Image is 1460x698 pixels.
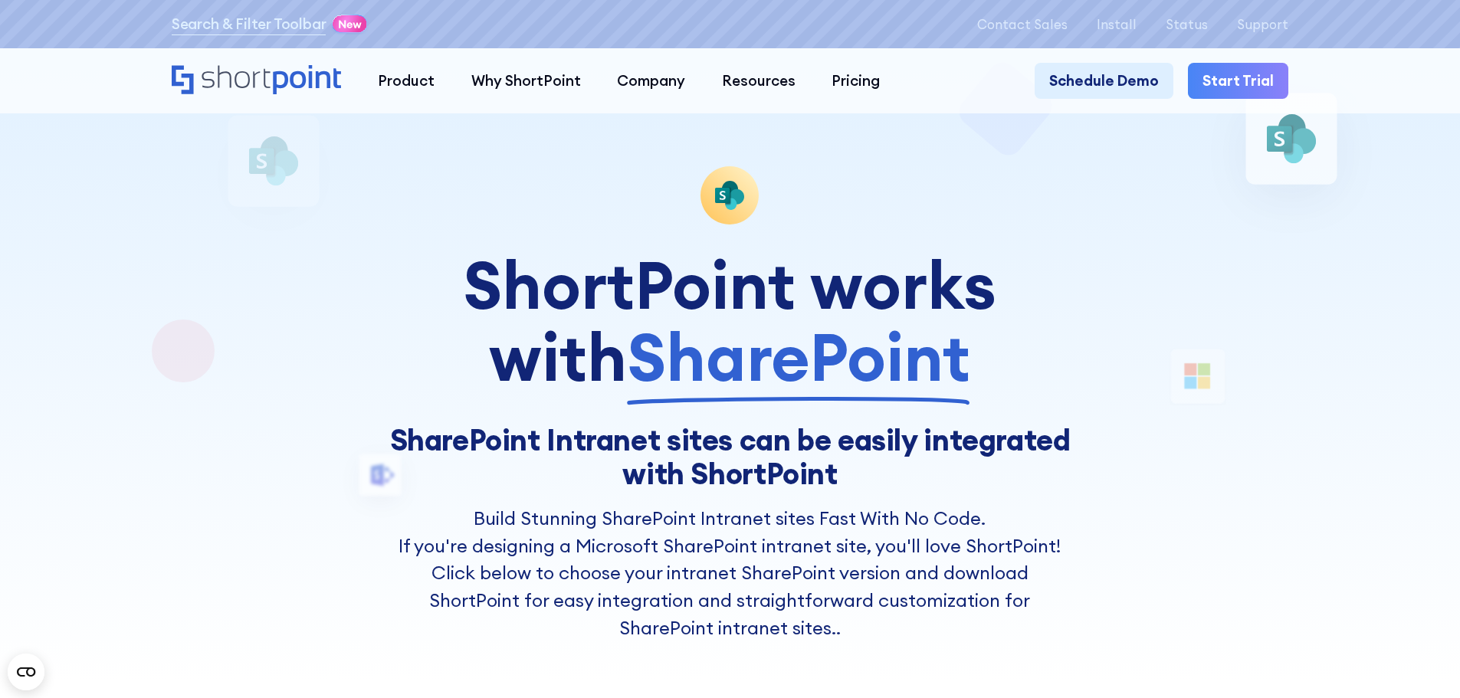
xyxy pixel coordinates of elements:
a: Contact Sales [977,17,1068,31]
span: SharePoint [627,321,970,393]
div: Product [378,70,435,92]
a: Company [599,63,704,100]
a: Support [1237,17,1288,31]
h1: SharePoint Intranet sites can be easily integrated with ShortPoint [388,423,1072,490]
a: Pricing [814,63,899,100]
h2: Build Stunning SharePoint Intranet sites Fast With No Code. [388,505,1072,533]
iframe: Chat Widget [1383,624,1460,698]
a: Install [1097,17,1137,31]
a: Why ShortPoint [453,63,599,100]
div: Company [617,70,685,92]
div: Why ShortPoint [471,70,581,92]
a: Start Trial [1188,63,1288,100]
a: Status [1166,17,1208,31]
a: Search & Filter Toolbar [172,13,326,35]
div: ShortPoint works with [388,249,1072,394]
a: Schedule Demo [1035,63,1173,100]
button: Open CMP widget [8,654,44,690]
div: Pricing [832,70,880,92]
a: Product [359,63,453,100]
div: Resources [722,70,796,92]
a: Resources [704,63,814,100]
p: If you're designing a Microsoft SharePoint intranet site, you'll love ShortPoint! Click below to ... [388,533,1072,642]
a: Home [172,65,341,97]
